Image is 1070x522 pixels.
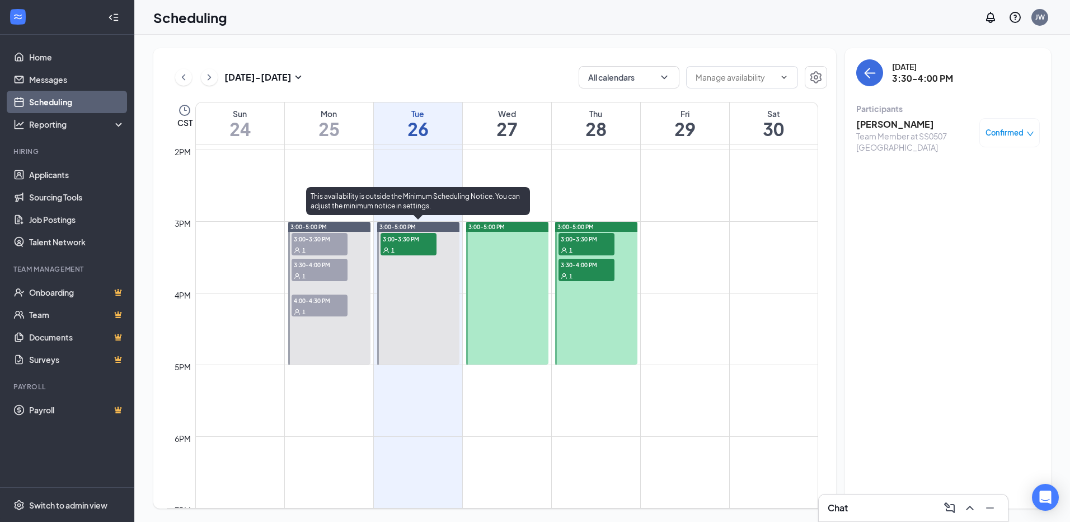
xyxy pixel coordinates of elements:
[29,304,125,326] a: TeamCrown
[224,71,292,83] h3: [DATE] - [DATE]
[196,102,284,144] a: August 24, 2025
[302,272,306,280] span: 1
[463,108,551,119] div: Wed
[108,12,119,23] svg: Collapse
[13,119,25,130] svg: Analysis
[29,208,125,231] a: Job Postings
[285,119,373,138] h1: 25
[892,72,953,85] h3: 3:30-4:00 PM
[552,108,640,119] div: Thu
[809,71,823,84] svg: Settings
[196,119,284,138] h1: 24
[13,382,123,391] div: Payroll
[856,118,974,130] h3: [PERSON_NAME]
[856,103,1040,114] div: Participants
[856,130,974,153] div: Team Member at SS0507 [GEOGRAPHIC_DATA]
[856,59,883,86] button: back-button
[374,102,462,144] a: August 26, 2025
[374,108,462,119] div: Tue
[468,223,505,231] span: 3:00-5:00 PM
[196,108,284,119] div: Sun
[863,66,876,80] svg: ArrowLeft
[984,11,997,24] svg: Notifications
[294,247,301,254] svg: User
[641,102,729,144] a: August 29, 2025
[391,246,395,254] span: 1
[29,399,125,421] a: PayrollCrown
[561,247,567,254] svg: User
[153,8,227,27] h1: Scheduling
[29,91,125,113] a: Scheduling
[828,502,848,514] h3: Chat
[178,71,189,84] svg: ChevronLeft
[1008,11,1022,24] svg: QuestionInfo
[552,119,640,138] h1: 28
[943,501,956,515] svg: ComposeMessage
[29,119,125,130] div: Reporting
[29,326,125,348] a: DocumentsCrown
[383,247,389,254] svg: User
[29,46,125,68] a: Home
[1032,484,1059,511] div: Open Intercom Messenger
[730,119,818,138] h1: 30
[175,69,192,86] button: ChevronLeft
[463,102,551,144] a: August 27, 2025
[29,281,125,304] a: OnboardingCrown
[292,295,348,306] span: 4:00-4:30 PM
[463,119,551,138] h1: 27
[1026,130,1034,138] span: down
[172,504,193,516] div: 7pm
[379,223,416,231] span: 3:00-5:00 PM
[730,108,818,119] div: Sat
[559,259,614,270] span: 3:30-4:00 PM
[302,308,306,316] span: 1
[177,117,193,128] span: CST
[172,361,193,373] div: 5pm
[172,289,193,301] div: 4pm
[29,348,125,371] a: SurveysCrown
[659,72,670,83] svg: ChevronDown
[29,164,125,186] a: Applicants
[29,231,125,253] a: Talent Network
[302,246,306,254] span: 1
[294,309,301,315] svg: User
[641,108,729,119] div: Fri
[294,273,301,279] svg: User
[12,11,24,22] svg: WorkstreamLogo
[569,272,572,280] span: 1
[13,147,123,156] div: Hiring
[941,499,959,517] button: ComposeMessage
[805,66,827,88] button: Settings
[559,233,614,244] span: 3:00-3:30 PM
[641,119,729,138] h1: 29
[29,500,107,511] div: Switch to admin view
[201,69,218,86] button: ChevronRight
[172,146,193,158] div: 2pm
[569,246,572,254] span: 1
[285,108,373,119] div: Mon
[981,499,999,517] button: Minimize
[178,104,191,117] svg: Clock
[961,499,979,517] button: ChevronUp
[172,432,193,445] div: 6pm
[557,223,594,231] span: 3:00-5:00 PM
[172,217,193,230] div: 3pm
[29,186,125,208] a: Sourcing Tools
[292,71,305,84] svg: SmallChevronDown
[963,501,977,515] svg: ChevronUp
[13,500,25,511] svg: Settings
[579,66,679,88] button: All calendarsChevronDown
[381,233,437,244] span: 3:00-3:30 PM
[561,273,567,279] svg: User
[780,73,789,82] svg: ChevronDown
[285,102,373,144] a: August 25, 2025
[290,223,327,231] span: 3:00-5:00 PM
[1035,12,1045,22] div: JW
[892,61,953,72] div: [DATE]
[730,102,818,144] a: August 30, 2025
[292,259,348,270] span: 3:30-4:00 PM
[985,127,1024,138] span: Confirmed
[204,71,215,84] svg: ChevronRight
[13,264,123,274] div: Team Management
